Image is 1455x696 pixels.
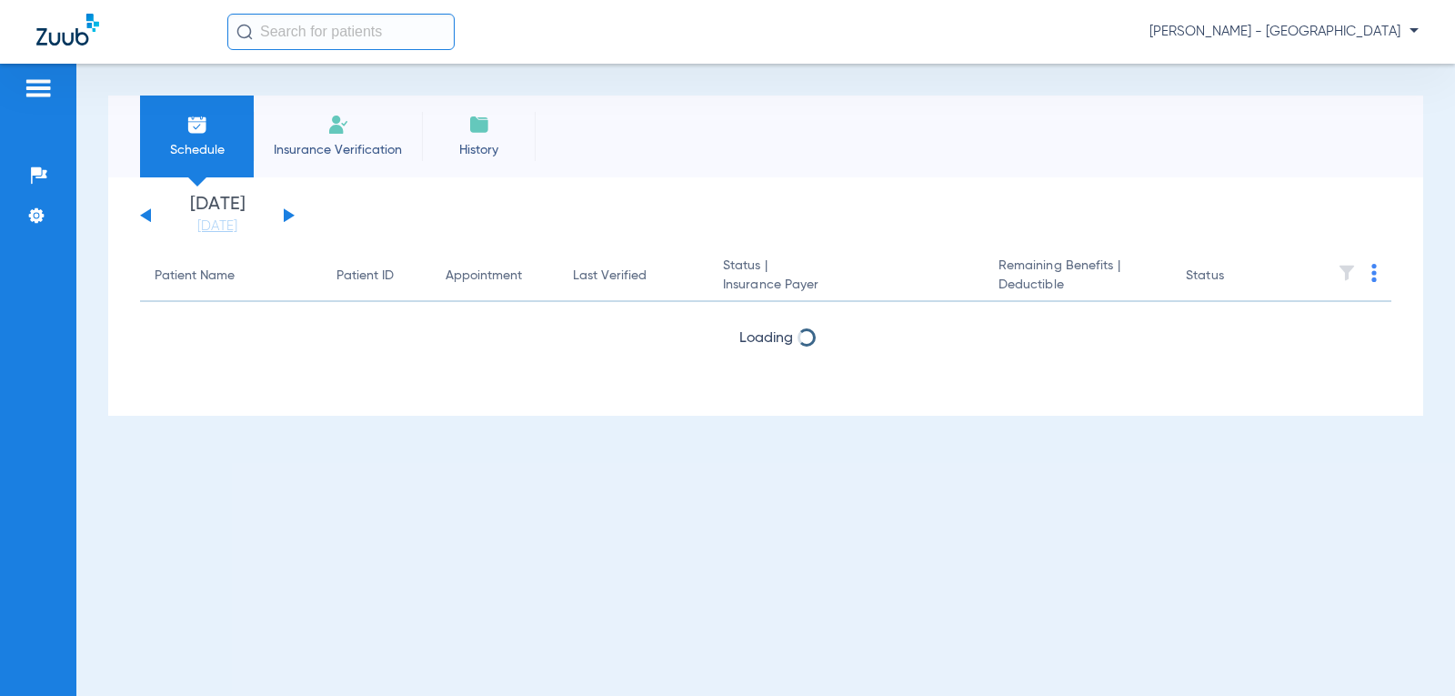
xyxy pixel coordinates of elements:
[1371,264,1377,282] img: group-dot-blue.svg
[436,141,522,159] span: History
[336,267,394,286] div: Patient ID
[998,276,1157,295] span: Deductible
[186,114,208,136] img: Schedule
[739,331,793,346] span: Loading
[708,251,984,302] th: Status |
[327,114,349,136] img: Manual Insurance Verification
[468,114,490,136] img: History
[573,267,694,286] div: Last Verified
[155,267,307,286] div: Patient Name
[236,24,253,40] img: Search Icon
[24,77,53,99] img: hamburger-icon
[984,251,1171,302] th: Remaining Benefits |
[227,14,455,50] input: Search for patients
[163,196,272,236] li: [DATE]
[573,267,647,286] div: Last Verified
[267,141,408,159] span: Insurance Verification
[446,267,522,286] div: Appointment
[336,267,416,286] div: Patient ID
[723,276,969,295] span: Insurance Payer
[446,267,544,286] div: Appointment
[155,267,235,286] div: Patient Name
[1149,23,1419,41] span: [PERSON_NAME] - [GEOGRAPHIC_DATA]
[163,217,272,236] a: [DATE]
[154,141,240,159] span: Schedule
[1338,264,1356,282] img: filter.svg
[1171,251,1294,302] th: Status
[36,14,99,45] img: Zuub Logo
